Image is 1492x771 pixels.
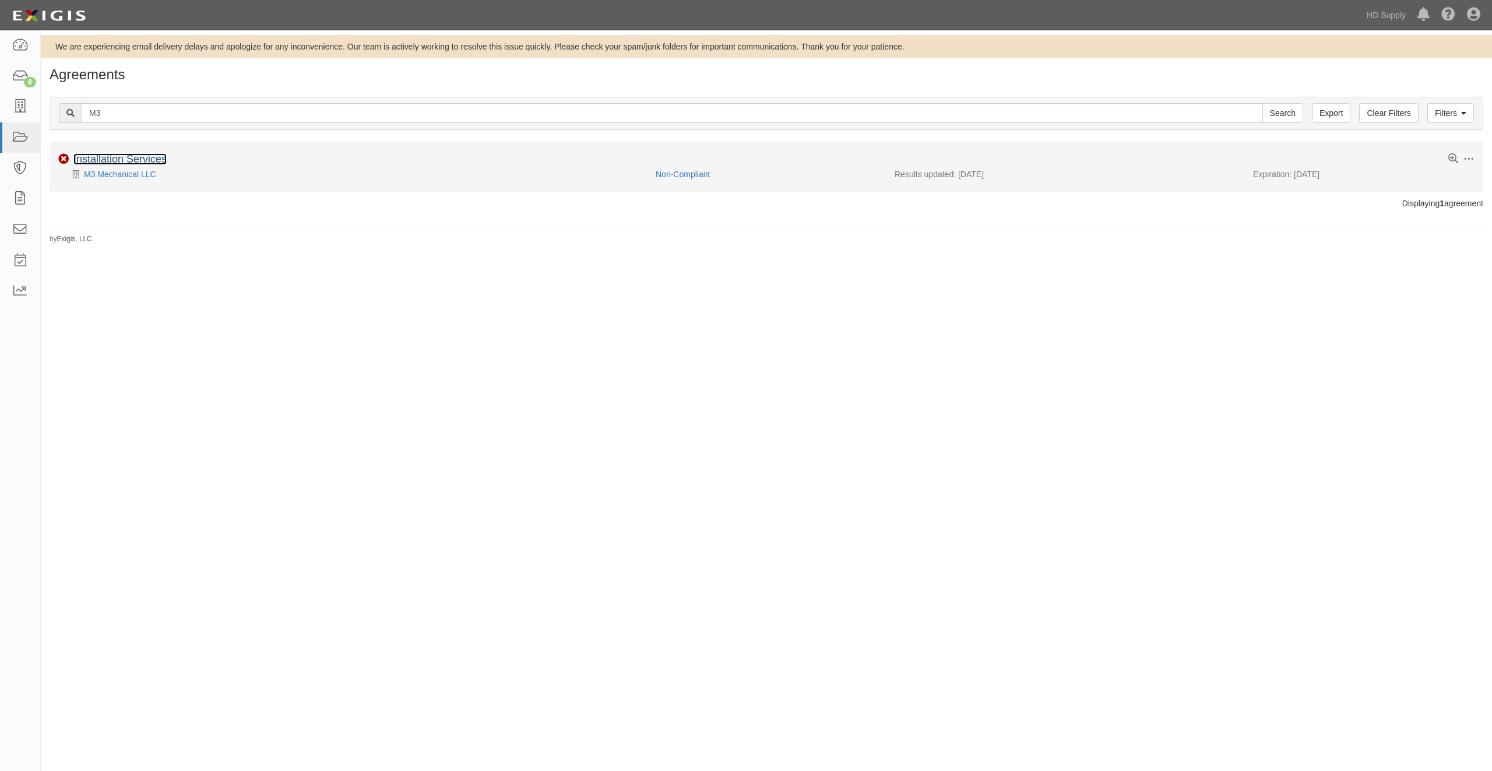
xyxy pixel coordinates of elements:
h1: Agreements [50,67,1483,82]
a: M3 Mechanical LLC [84,170,156,179]
div: Displaying agreement [41,198,1492,209]
b: 1 [1440,199,1444,208]
div: We are experiencing email delivery delays and apologize for any inconvenience. Our team is active... [41,41,1492,52]
input: Search [82,103,1263,123]
a: Exigis, LLC [57,235,92,243]
div: Installation Services [73,153,167,166]
small: by [50,234,92,244]
a: View results summary [1448,154,1458,164]
div: Expiration: [DATE] [1253,168,1475,180]
i: Help Center - Complianz [1441,8,1455,22]
div: Results updated: [DATE] [895,168,1236,180]
i: Non-Compliant [58,154,69,164]
a: Clear Filters [1359,103,1418,123]
div: M3 Mechanical LLC [58,168,647,180]
a: Filters [1427,103,1474,123]
input: Search [1262,103,1303,123]
a: Export [1312,103,1350,123]
a: Non-Compliant [656,170,710,179]
a: Installation Services [73,153,167,165]
img: logo-5460c22ac91f19d4615b14bd174203de0afe785f0fc80cf4dbbc73dc1793850b.png [9,5,89,26]
div: 8 [24,77,36,87]
a: HD Supply [1361,3,1412,27]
